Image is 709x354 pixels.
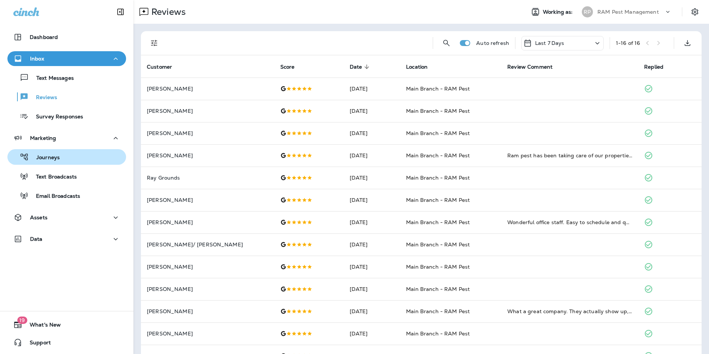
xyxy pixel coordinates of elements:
[7,149,126,165] button: Journeys
[406,108,470,114] span: Main Branch - RAM Pest
[344,167,400,189] td: [DATE]
[148,6,186,17] p: Reviews
[7,188,126,203] button: Email Broadcasts
[29,75,74,82] p: Text Messages
[147,130,268,136] p: [PERSON_NAME]
[29,94,57,101] p: Reviews
[406,130,470,137] span: Main Branch - RAM Pest
[147,153,268,158] p: [PERSON_NAME]
[344,233,400,256] td: [DATE]
[406,286,470,292] span: Main Branch - RAM Pest
[406,330,470,337] span: Main Branch - RAM Pest
[406,64,428,70] span: Location
[476,40,509,46] p: Auto refresh
[406,63,437,70] span: Location
[7,335,126,350] button: Support
[406,152,470,159] span: Main Branch - RAM Pest
[344,144,400,167] td: [DATE]
[406,85,470,92] span: Main Branch - RAM Pest
[7,108,126,124] button: Survey Responses
[22,340,51,348] span: Support
[406,174,470,181] span: Main Branch - RAM Pest
[17,317,27,324] span: 19
[30,135,56,141] p: Marketing
[597,9,659,15] p: RAM Pest Management
[344,256,400,278] td: [DATE]
[7,232,126,246] button: Data
[616,40,640,46] div: 1 - 16 of 16
[344,300,400,322] td: [DATE]
[507,308,632,315] div: What a great company. They actually show up, give fair quotes, and provide transparent communicat...
[280,63,304,70] span: Score
[350,63,372,70] span: Date
[147,175,268,181] p: Ray Grounds
[30,236,43,242] p: Data
[147,108,268,114] p: [PERSON_NAME]
[147,286,268,292] p: [PERSON_NAME]
[507,152,632,159] div: Ram pest has been taking care of our properties for the last 12 years. They are the best in town....
[147,64,172,70] span: Customer
[406,241,470,248] span: Main Branch - RAM Pest
[644,64,663,70] span: Replied
[688,5,702,19] button: Settings
[147,264,268,270] p: [PERSON_NAME]
[582,6,593,17] div: RP
[7,51,126,66] button: Inbox
[22,322,61,331] span: What's New
[344,189,400,211] td: [DATE]
[344,78,400,100] td: [DATE]
[344,100,400,122] td: [DATE]
[110,4,131,19] button: Collapse Sidebar
[344,211,400,233] td: [DATE]
[30,214,47,220] p: Assets
[29,174,77,181] p: Text Broadcasts
[7,210,126,225] button: Assets
[7,168,126,184] button: Text Broadcasts
[29,114,83,121] p: Survey Responses
[7,317,126,332] button: 19What's New
[543,9,574,15] span: Working as:
[7,89,126,105] button: Reviews
[406,263,470,270] span: Main Branch - RAM Pest
[147,308,268,314] p: [PERSON_NAME]
[406,308,470,315] span: Main Branch - RAM Pest
[507,64,553,70] span: Review Comment
[147,63,182,70] span: Customer
[406,197,470,203] span: Main Branch - RAM Pest
[644,63,673,70] span: Replied
[7,70,126,85] button: Text Messages
[507,219,632,226] div: Wonderful office staff. Easy to schedule and quick to respond to my property pest control needs.
[406,219,470,226] span: Main Branch - RAM Pest
[535,40,564,46] p: Last 7 Days
[147,242,268,248] p: [PERSON_NAME]/ [PERSON_NAME]
[30,34,58,40] p: Dashboard
[29,193,80,200] p: Email Broadcasts
[147,219,268,225] p: [PERSON_NAME]
[147,86,268,92] p: [PERSON_NAME]
[280,64,295,70] span: Score
[147,197,268,203] p: [PERSON_NAME]
[350,64,362,70] span: Date
[29,154,60,161] p: Journeys
[507,63,562,70] span: Review Comment
[344,122,400,144] td: [DATE]
[344,278,400,300] td: [DATE]
[7,131,126,145] button: Marketing
[147,36,162,50] button: Filters
[147,331,268,337] p: [PERSON_NAME]
[30,56,44,62] p: Inbox
[439,36,454,50] button: Search Reviews
[344,322,400,345] td: [DATE]
[680,36,695,50] button: Export as CSV
[7,30,126,45] button: Dashboard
